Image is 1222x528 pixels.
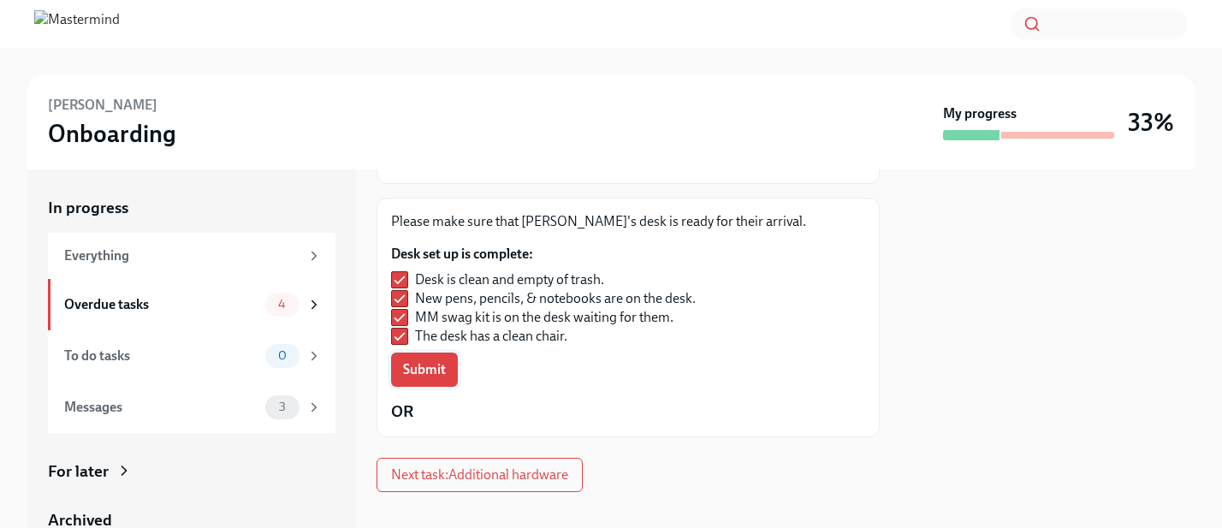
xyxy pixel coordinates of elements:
[391,353,458,387] button: Submit
[64,295,258,314] div: Overdue tasks
[64,246,300,265] div: Everything
[415,270,604,289] span: Desk is clean and empty of trash.
[48,197,335,219] a: In progress
[377,458,583,492] button: Next task:Additional hardware
[415,308,673,327] span: MM swag kit is on the desk waiting for them.
[391,212,865,231] p: Please make sure that [PERSON_NAME]'s desk is ready for their arrival.
[48,330,335,382] a: To do tasks0
[1128,107,1174,138] h3: 33%
[48,279,335,330] a: Overdue tasks4
[48,96,157,115] h6: [PERSON_NAME]
[403,361,446,378] span: Submit
[48,118,176,149] h3: Onboarding
[268,298,296,311] span: 4
[269,400,296,413] span: 3
[391,466,568,484] span: Next task : Additional hardware
[48,233,335,279] a: Everything
[64,347,258,365] div: To do tasks
[48,460,335,483] a: For later
[48,382,335,433] a: Messages3
[48,460,109,483] div: For later
[268,349,297,362] span: 0
[415,327,567,346] span: The desk has a clean chair.
[943,104,1017,123] strong: My progress
[64,398,258,417] div: Messages
[391,400,865,423] p: OR
[391,245,709,264] label: Desk set up is complete:
[34,10,120,38] img: Mastermind
[415,289,696,308] span: New pens, pencils, & notebooks are on the desk.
